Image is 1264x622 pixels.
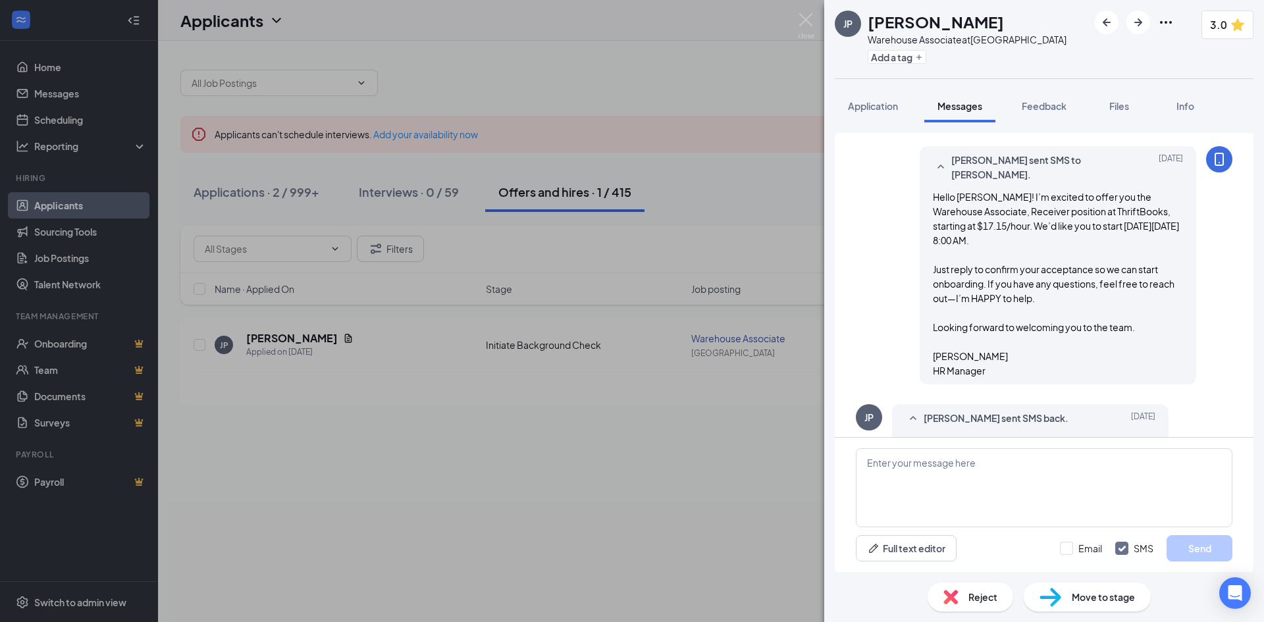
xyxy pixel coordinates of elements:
span: Messages [937,100,982,112]
svg: Pen [867,542,880,555]
span: Thank u I'll be there [905,436,986,448]
svg: MobileSms [1211,151,1227,167]
div: Open Intercom Messenger [1219,577,1251,609]
button: ArrowRight [1126,11,1150,34]
span: [PERSON_NAME] sent SMS to [PERSON_NAME]. [951,153,1124,182]
button: ArrowLeftNew [1095,11,1119,34]
span: Application [848,100,898,112]
button: Send [1167,535,1232,561]
span: Files [1109,100,1129,112]
div: JP [864,411,874,424]
span: Hello [PERSON_NAME]! I’m excited to offer you the Warehouse Associate, Receiver position at Thrif... [933,191,1179,376]
span: Feedback [1022,100,1066,112]
div: JP [843,17,853,30]
button: Full text editorPen [856,535,957,561]
h1: [PERSON_NAME] [868,11,1004,33]
span: [PERSON_NAME] sent SMS back. [924,411,1068,427]
button: PlusAdd a tag [868,50,926,64]
span: Move to stage [1072,590,1135,604]
svg: Plus [915,53,923,61]
svg: SmallChevronUp [905,411,921,427]
span: 3.0 [1210,16,1227,33]
span: [DATE] [1159,153,1183,182]
svg: SmallChevronUp [933,159,949,175]
span: Info [1176,100,1194,112]
span: [DATE] [1131,411,1155,427]
div: Warehouse Associate at [GEOGRAPHIC_DATA] [868,33,1066,46]
span: Reject [968,590,997,604]
svg: ArrowLeftNew [1099,14,1115,30]
svg: ArrowRight [1130,14,1146,30]
svg: Ellipses [1158,14,1174,30]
